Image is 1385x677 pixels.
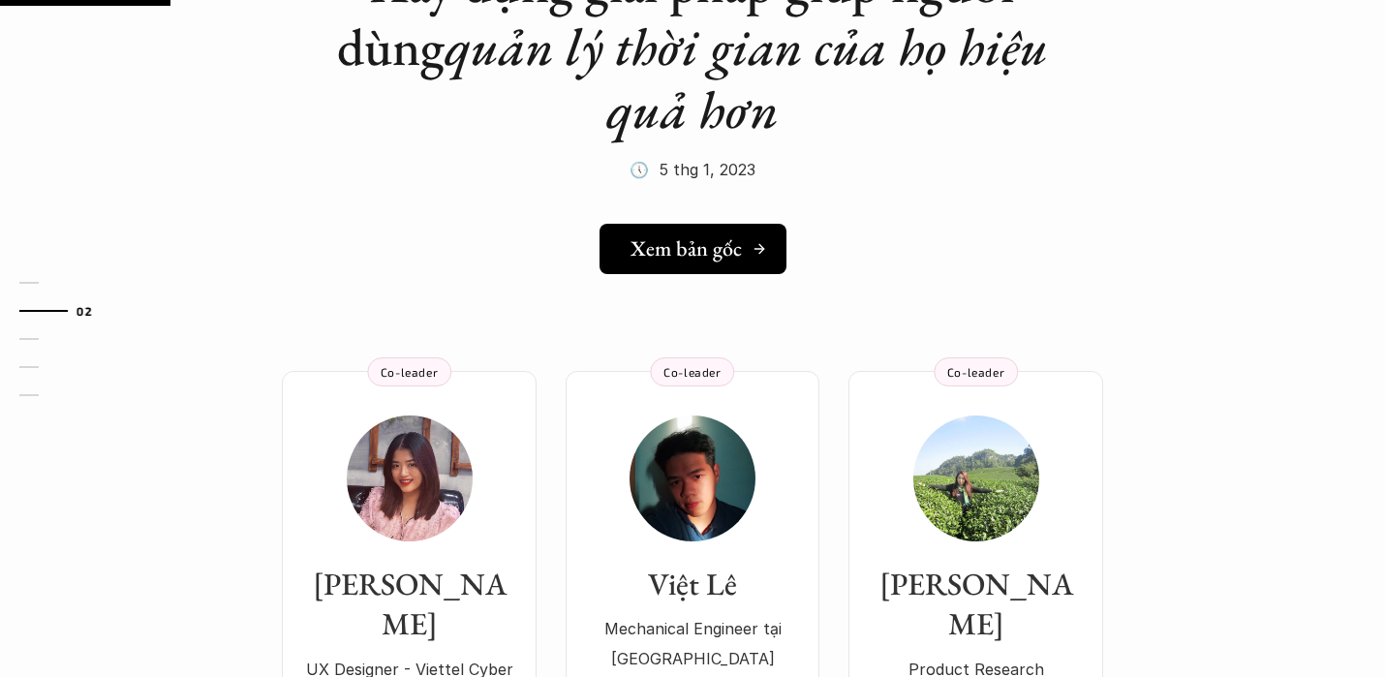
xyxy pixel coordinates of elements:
[868,565,1084,645] h3: [PERSON_NAME]
[947,365,1004,379] p: Co-leader
[77,303,92,317] strong: 02
[19,299,111,323] a: 02
[381,365,438,379] p: Co-leader
[585,614,800,673] p: Mechanical Engineer tại [GEOGRAPHIC_DATA]
[663,365,721,379] p: Co-leader
[301,565,517,645] h3: [PERSON_NAME]
[631,236,742,262] h5: Xem bản gốc
[600,224,786,274] a: Xem bản gốc
[445,13,1060,143] em: quản lý thời gian của họ hiệu quả hơn
[585,565,800,605] h3: Việt Lê
[630,155,755,184] p: 🕔 5 thg 1, 2023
